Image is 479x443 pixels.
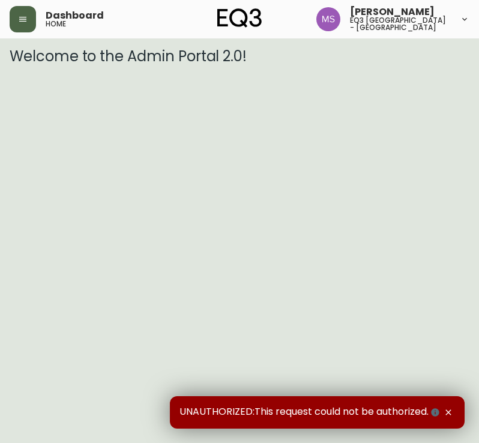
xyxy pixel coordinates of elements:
span: UNAUTHORIZED:This request could not be authorized. [179,406,442,419]
h3: Welcome to the Admin Portal 2.0! [10,48,469,65]
span: [PERSON_NAME] [350,7,435,17]
h5: home [46,20,66,28]
img: 1b6e43211f6f3cc0b0729c9049b8e7af [316,7,340,31]
h5: eq3 [GEOGRAPHIC_DATA] - [GEOGRAPHIC_DATA] [350,17,450,31]
img: logo [217,8,262,28]
span: Dashboard [46,11,104,20]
